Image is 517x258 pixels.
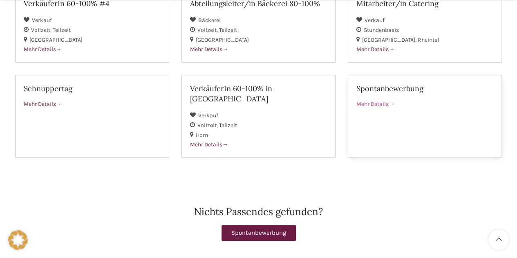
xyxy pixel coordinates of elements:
[198,17,221,24] span: Bäckerei
[356,101,394,108] span: Mehr Details
[365,17,385,24] span: Verkauf
[418,36,439,43] span: Rheintal
[29,36,83,43] span: [GEOGRAPHIC_DATA]
[190,83,327,104] h2: VerkäuferIn 60-100% in [GEOGRAPHIC_DATA]
[356,46,394,53] span: Mehr Details
[24,46,62,53] span: Mehr Details
[231,230,286,236] span: Spontanbewerbung
[31,27,53,34] span: Vollzeit
[196,36,249,43] span: [GEOGRAPHIC_DATA]
[364,27,399,34] span: Stundenbasis
[356,83,493,94] h2: Spontanbewerbung
[24,83,161,94] h2: Schnuppertag
[190,46,228,53] span: Mehr Details
[197,27,219,34] span: Vollzeit
[181,75,336,158] a: VerkäuferIn 60-100% in [GEOGRAPHIC_DATA] Verkauf Vollzeit Teilzeit Horn Mehr Details
[24,101,62,108] span: Mehr Details
[15,75,169,158] a: Schnuppertag Mehr Details
[362,36,418,43] span: [GEOGRAPHIC_DATA]
[219,122,237,129] span: Teilzeit
[219,27,237,34] span: Teilzeit
[196,132,208,139] span: Horn
[198,112,218,119] span: Verkauf
[488,229,509,250] a: Scroll to top button
[32,17,52,24] span: Verkauf
[15,207,502,217] h2: Nichts Passendes gefunden?
[222,225,296,241] a: Spontanbewerbung
[53,27,71,34] span: Teilzeit
[190,141,228,148] span: Mehr Details
[348,75,502,158] a: Spontanbewerbung Mehr Details
[197,122,219,129] span: Vollzeit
